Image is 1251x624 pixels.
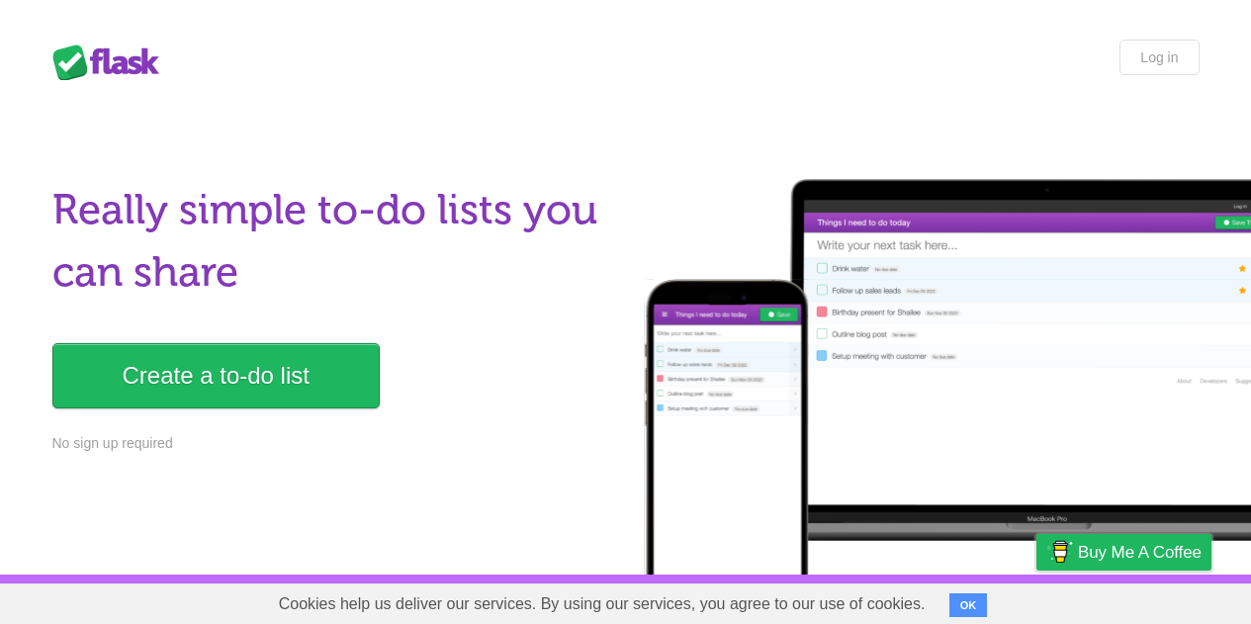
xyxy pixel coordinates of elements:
[52,433,614,454] p: No sign up required
[949,593,988,617] button: OK
[259,584,945,624] span: Cookies help us deliver our services. By using our services, you agree to our use of cookies.
[52,45,171,80] div: Flask Lists
[1119,40,1199,75] a: Log in
[1046,535,1073,569] img: Buy me a coffee
[52,343,380,408] a: Create a to-do list
[52,179,614,304] h1: Really simple to-do lists you can share
[1078,535,1202,570] span: Buy me a coffee
[1036,534,1211,571] a: Buy me a coffee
